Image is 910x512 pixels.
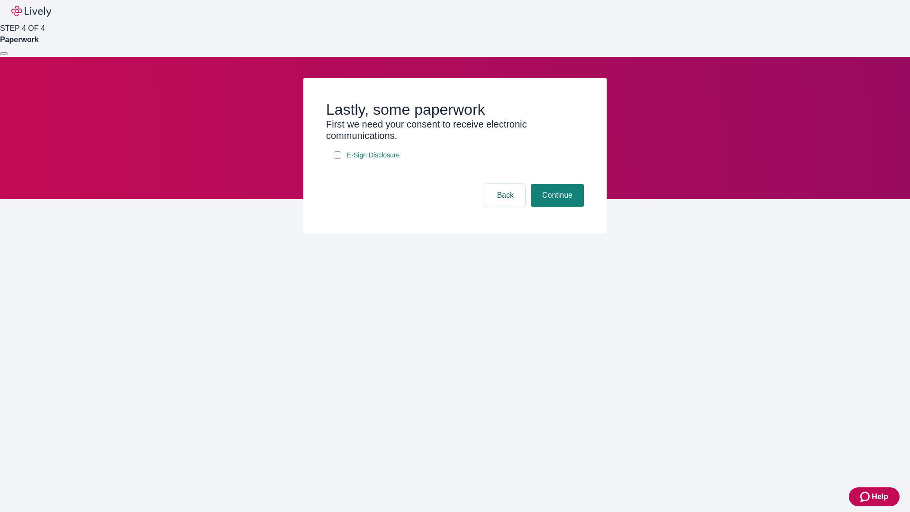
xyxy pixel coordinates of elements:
h2: Lastly, some paperwork [326,101,584,119]
span: Help [872,491,888,503]
button: Zendesk support iconHelp [849,487,900,506]
button: Continue [531,184,584,207]
button: Back [485,184,525,207]
h3: First we need your consent to receive electronic communications. [326,119,584,141]
a: e-sign disclosure document [345,149,401,161]
svg: Zendesk support icon [860,491,872,503]
img: Lively [11,6,51,17]
span: E-Sign Disclosure [347,150,400,160]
